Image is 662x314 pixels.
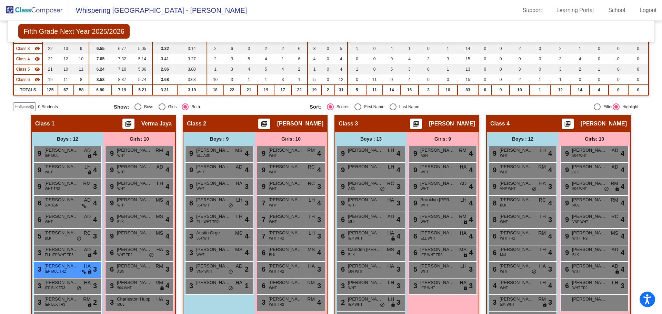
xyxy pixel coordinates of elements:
td: 3 [419,85,439,95]
td: 1 [590,64,609,74]
td: 0 [609,43,628,54]
td: 11 [74,64,89,74]
td: 0 [348,74,366,85]
td: 0 [492,85,510,95]
mat-icon: picture_as_pdf [563,120,572,130]
td: 3.63 [177,74,207,85]
a: Support [517,5,548,16]
td: 3.68 [152,74,177,85]
span: 9 [260,166,265,174]
button: Print Students Details [410,119,422,129]
mat-icon: visibility [34,56,40,62]
span: [PERSON_NAME] [117,163,151,170]
span: 9 [36,166,41,174]
span: 0 Students [38,104,58,110]
mat-icon: visibility [34,77,40,82]
span: [PERSON_NAME] [581,120,627,127]
td: 10 [510,85,530,95]
td: 2 [321,85,335,95]
td: 1 [530,85,550,95]
span: 4 [397,165,400,175]
div: Highlight [620,104,639,110]
span: 4 [548,148,552,159]
span: 9 [188,150,193,157]
td: 67 [58,85,74,95]
td: Yoselin Tejada - No Class Name [13,74,42,85]
a: Learning Portal [551,5,600,16]
td: 5 [308,74,321,85]
span: [PERSON_NAME] [44,147,79,154]
td: 1 [438,64,457,74]
td: 0 [478,43,492,54]
td: 1 [240,74,258,85]
span: RM [538,163,546,171]
span: 9 [36,150,41,157]
td: 22 [224,85,240,95]
td: 3 [240,43,258,54]
td: 7.19 [112,85,132,95]
td: 12 [550,85,570,95]
span: 9 [491,150,496,157]
td: 6.55 [89,43,112,54]
span: AD [157,163,163,171]
td: 0 [419,64,439,74]
td: 83 [458,85,479,95]
td: 1 [291,74,308,85]
span: 9 [108,150,114,157]
td: 6 [291,43,308,54]
span: Class 3 [16,45,30,52]
td: 3.31 [152,85,177,95]
td: 19 [258,85,274,95]
td: 5.05 [132,43,152,54]
span: 4 [245,165,249,175]
td: 8.37 [112,74,132,85]
td: 0 [609,74,628,85]
mat-radio-group: Select an option [310,103,500,110]
td: 7.32 [112,54,132,64]
td: 0 [321,54,335,64]
td: 10 [438,85,457,95]
span: 9 [412,166,417,174]
span: AD [612,147,618,154]
td: 5 [335,43,348,54]
td: 19 [42,74,58,85]
button: Print Students Details [258,119,270,129]
span: Hallway [14,104,29,110]
td: 9 [74,43,89,54]
td: 0 [419,43,439,54]
span: WHT [421,170,429,175]
td: 4 [308,54,321,64]
span: Class 5 [16,66,30,72]
td: 3.19 [177,85,207,95]
div: Girls: 9 [407,132,479,146]
td: 3 [550,64,570,74]
span: AD [84,147,91,154]
td: 22 [42,43,58,54]
mat-radio-group: Select an option [114,103,304,110]
span: 4 [469,165,473,175]
td: Heather Vasquez - No Class Name [13,54,42,64]
td: 2 [207,54,224,64]
td: 15 [458,74,479,85]
td: 1 [258,74,274,85]
td: 3.41 [152,54,177,64]
span: [PERSON_NAME] [269,147,303,154]
span: [PERSON_NAME] [196,163,231,170]
span: [PERSON_NAME] [269,163,303,170]
td: 10 [207,74,224,85]
span: IEP MUL [45,153,59,158]
mat-icon: picture_as_pdf [124,120,132,130]
td: 0 [438,74,457,85]
td: 11 [366,74,383,85]
td: 0 [383,54,400,64]
span: 4 [621,148,624,159]
span: AD [612,163,618,171]
span: WHT [117,170,125,175]
span: Sort: [310,104,322,110]
td: 3 [224,64,240,74]
td: 19 [308,85,321,95]
td: 6.77 [112,43,132,54]
span: [PERSON_NAME] [500,163,534,170]
td: 4 [400,54,418,64]
span: Class 4 [16,56,30,62]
